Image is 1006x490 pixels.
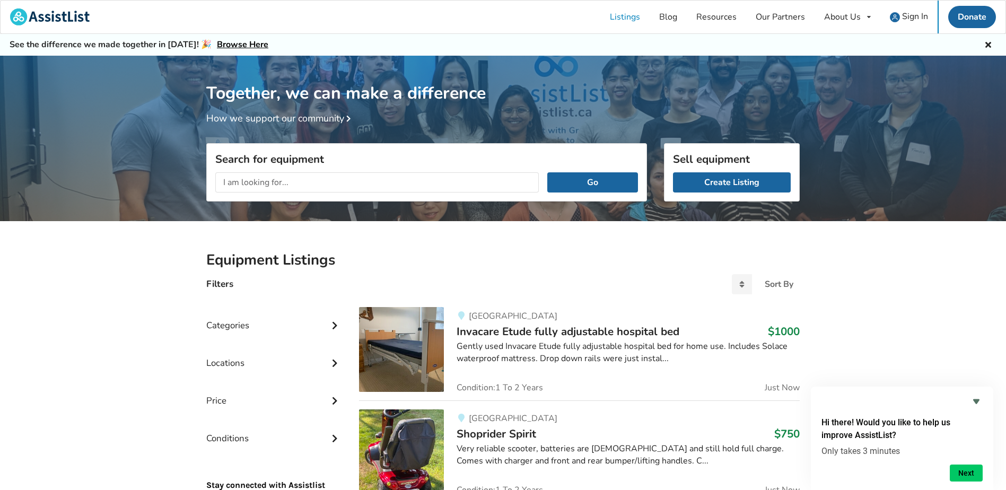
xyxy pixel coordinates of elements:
h5: See the difference we made together in [DATE]! 🎉 [10,39,268,50]
button: Hide survey [970,395,983,408]
div: Sort By [765,280,793,288]
h4: Filters [206,278,233,290]
div: Hi there! Would you like to help us improve AssistList? [821,395,983,482]
span: [GEOGRAPHIC_DATA] [469,310,557,322]
span: Invacare Etude fully adjustable hospital bed [457,324,679,339]
a: Donate [948,6,996,28]
a: Listings [600,1,650,33]
h3: Search for equipment [215,152,638,166]
div: Locations [206,336,342,374]
span: Sign In [902,11,928,22]
button: Next question [950,465,983,482]
a: user icon Sign In [880,1,938,33]
h3: Sell equipment [673,152,791,166]
img: assistlist-logo [10,8,90,25]
span: Just Now [765,383,800,392]
span: [GEOGRAPHIC_DATA] [469,413,557,424]
div: Price [206,374,342,412]
a: Create Listing [673,172,791,192]
h3: $750 [774,427,800,441]
a: Blog [650,1,687,33]
img: user icon [890,12,900,22]
a: Our Partners [746,1,815,33]
div: Gently used Invacare Etude fully adjustable hospital bed for home use. Includes Solace waterproof... [457,340,800,365]
h1: Together, we can make a difference [206,56,800,104]
img: bedroom equipment-invacare etude fully adjustable hospital bed [359,307,444,392]
button: Go [547,172,638,192]
a: How we support our community [206,112,355,125]
a: Browse Here [217,39,268,50]
span: Shoprider Spirit [457,426,536,441]
a: bedroom equipment-invacare etude fully adjustable hospital bed[GEOGRAPHIC_DATA]Invacare Etude ful... [359,307,800,400]
input: I am looking for... [215,172,539,192]
div: Conditions [206,412,342,449]
h2: Hi there! Would you like to help us improve AssistList? [821,416,983,442]
span: Condition: 1 To 2 Years [457,383,543,392]
h2: Equipment Listings [206,251,800,269]
div: About Us [824,13,861,21]
a: Resources [687,1,746,33]
h3: $1000 [768,325,800,338]
div: Categories [206,299,342,336]
p: Only takes 3 minutes [821,446,983,456]
div: Very reliable scooter, batteries are [DEMOGRAPHIC_DATA] and still hold full charge. Comes with ch... [457,443,800,467]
